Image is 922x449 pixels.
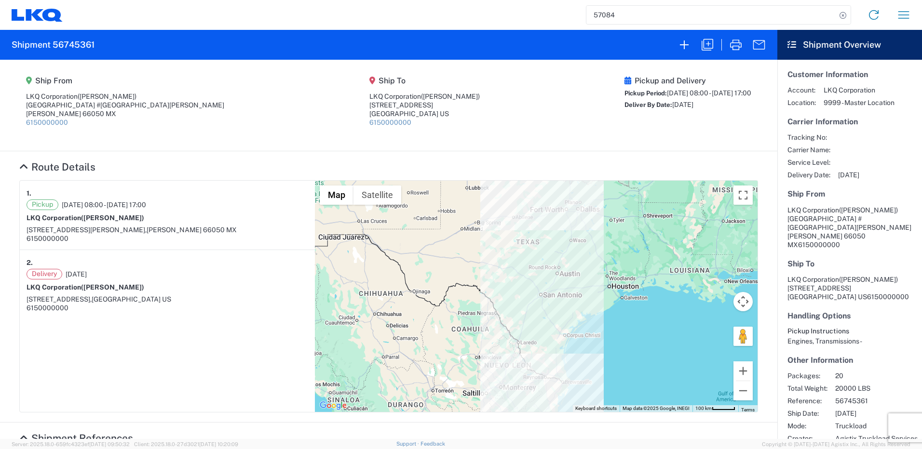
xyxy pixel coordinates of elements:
[624,76,751,85] h5: Pickup and Delivery
[667,89,751,97] span: [DATE] 08:00 - [DATE] 17:00
[787,311,912,320] h5: Handling Options
[787,86,816,94] span: Account:
[27,187,31,199] strong: 1.
[787,259,912,268] h5: Ship To
[733,292,753,311] button: Map camera controls
[624,101,672,108] span: Deliver By Date:
[733,185,753,205] button: Toggle fullscreen view
[369,119,411,126] a: 6150000000
[787,409,827,418] span: Ship Date:
[81,283,144,291] span: ([PERSON_NAME])
[824,86,895,94] span: LKQ Corporation
[835,396,918,405] span: 56745361
[624,90,667,97] span: Pickup Period:
[787,215,911,231] span: [GEOGRAPHIC_DATA] #[GEOGRAPHIC_DATA][PERSON_NAME]
[838,171,859,179] span: [DATE]
[26,119,68,126] a: 6150000000
[787,276,898,292] span: LKQ Corporation [STREET_ADDRESS]
[787,189,912,198] h5: Ship From
[27,199,58,210] span: Pickup
[835,409,918,418] span: [DATE]
[19,161,95,173] a: Hide Details
[19,432,133,444] a: Hide Details
[317,399,349,412] img: Google
[733,381,753,400] button: Zoom out
[27,234,308,243] div: 6150000000
[369,101,480,109] div: [STREET_ADDRESS]
[586,6,836,24] input: Shipment, tracking or reference number
[27,257,33,269] strong: 2.
[420,441,445,447] a: Feedback
[27,269,62,279] span: Delivery
[320,185,353,205] button: Show street map
[787,337,912,345] div: Engines, Transmissions -
[733,361,753,381] button: Zoom in
[66,270,87,278] span: [DATE]
[824,98,895,107] span: 9999 - Master Location
[26,92,224,101] div: LKQ Corporation
[134,441,238,447] span: Client: 2025.18.0-27d3021
[787,158,830,167] span: Service Level:
[839,276,898,283] span: ([PERSON_NAME])
[672,101,693,108] span: [DATE]
[27,226,147,234] span: [STREET_ADDRESS][PERSON_NAME],
[27,295,92,303] span: [STREET_ADDRESS],
[81,214,144,222] span: ([PERSON_NAME])
[575,405,617,412] button: Keyboard shortcuts
[787,434,827,443] span: Creator:
[762,440,910,449] span: Copyright © [DATE]-[DATE] Agistix Inc., All Rights Reserved
[421,92,480,100] span: ([PERSON_NAME])
[787,356,912,365] h5: Other Information
[787,371,827,380] span: Packages:
[369,76,480,85] h5: Ship To
[26,76,224,85] h5: Ship From
[78,92,136,100] span: ([PERSON_NAME])
[92,295,171,303] span: [GEOGRAPHIC_DATA] US
[733,327,753,346] button: Drag Pegman onto the map to open Street View
[199,441,238,447] span: [DATE] 10:20:09
[147,226,237,234] span: [PERSON_NAME] 66050 MX
[787,171,830,179] span: Delivery Date:
[867,293,909,301] span: 6150000000
[369,92,480,101] div: LKQ Corporation
[835,422,918,430] span: Truckload
[692,405,738,412] button: Map Scale: 100 km per 45 pixels
[787,133,830,142] span: Tracking No:
[787,275,912,301] address: [GEOGRAPHIC_DATA] US
[798,241,840,249] span: 6150000000
[835,371,918,380] span: 20
[369,109,480,118] div: [GEOGRAPHIC_DATA] US
[787,422,827,430] span: Mode:
[787,98,816,107] span: Location:
[787,396,827,405] span: Reference:
[835,434,918,443] span: Agistix Truckload Services
[787,327,912,335] h6: Pickup Instructions
[26,109,224,118] div: [PERSON_NAME] 66050 MX
[12,441,130,447] span: Server: 2025.18.0-659fc4323ef
[835,384,918,393] span: 20000 LBS
[741,407,755,412] a: Terms
[353,185,401,205] button: Show satellite imagery
[623,406,690,411] span: Map data ©2025 Google, INEGI
[26,101,224,109] div: [GEOGRAPHIC_DATA] #[GEOGRAPHIC_DATA][PERSON_NAME]
[62,200,146,209] span: [DATE] 08:00 - [DATE] 17:00
[27,304,308,312] div: 6150000000
[27,283,144,291] strong: LKQ Corporation
[695,406,712,411] span: 100 km
[787,206,912,249] address: [PERSON_NAME] 66050 MX
[396,441,420,447] a: Support
[787,206,839,214] span: LKQ Corporation
[787,145,830,154] span: Carrier Name:
[787,384,827,393] span: Total Weight:
[787,70,912,79] h5: Customer Information
[839,206,898,214] span: ([PERSON_NAME])
[787,117,912,126] h5: Carrier Information
[777,30,922,60] header: Shipment Overview
[12,39,95,51] h2: Shipment 56745361
[317,399,349,412] a: Open this area in Google Maps (opens a new window)
[89,441,130,447] span: [DATE] 09:50:32
[27,214,144,222] strong: LKQ Corporation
